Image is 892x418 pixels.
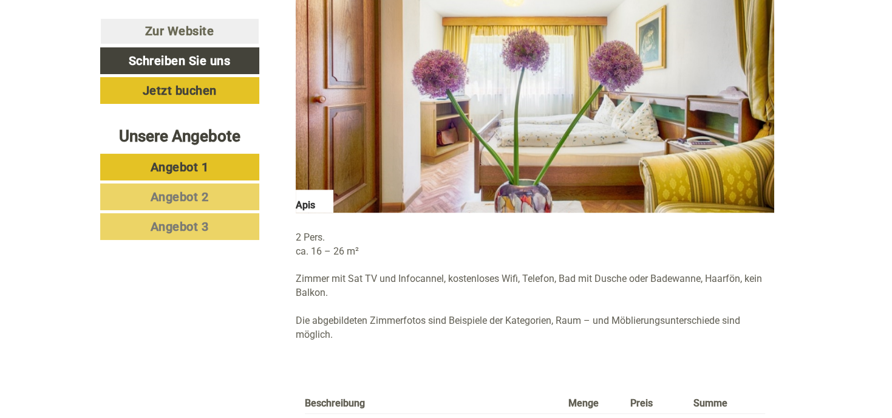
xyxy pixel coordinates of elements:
th: Preis [625,394,688,413]
small: 11:11 [18,59,191,67]
span: Angebot 2 [151,190,209,204]
span: Angebot 1 [151,160,209,174]
a: Schreiben Sie uns [100,47,259,74]
a: Jetzt buchen [100,77,259,104]
th: Summe [689,394,765,413]
span: Angebot 3 [151,219,209,234]
div: Apis [296,190,333,213]
a: Zur Website [100,18,259,44]
div: Guten Tag, wie können wir Ihnen helfen? [9,33,197,70]
th: Menge [563,394,625,413]
p: 2 Pers. ca. 16 – 26 m² Zimmer mit Sat TV und Infocannel, kostenloses Wifi, Telefon, Bad mit Dusch... [296,231,774,342]
div: Unsere Angebote [100,125,259,148]
div: APIPURA hotel rinner [18,35,191,45]
th: Beschreibung [305,394,563,413]
div: Donnerstag [201,9,278,30]
button: Senden [398,315,478,341]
